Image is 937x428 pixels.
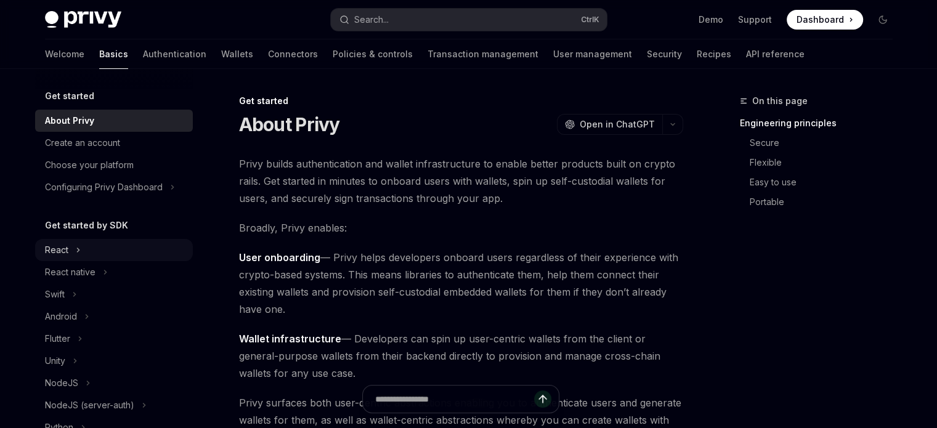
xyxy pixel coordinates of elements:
button: Open in ChatGPT [557,114,662,135]
span: On this page [752,94,808,108]
img: dark logo [45,11,121,28]
span: Broadly, Privy enables: [239,219,683,236]
div: React [45,243,68,257]
a: Policies & controls [333,39,413,69]
div: Unity [45,353,65,368]
strong: User onboarding [239,251,320,264]
span: Privy builds authentication and wallet infrastructure to enable better products built on crypto r... [239,155,683,207]
span: Dashboard [797,14,844,26]
a: About Privy [35,110,193,132]
div: NodeJS [45,376,78,390]
div: NodeJS (server-auth) [45,398,134,413]
a: Connectors [268,39,318,69]
a: API reference [746,39,805,69]
h5: Get started [45,89,94,103]
div: Android [45,309,77,324]
a: Recipes [697,39,731,69]
a: User management [553,39,632,69]
div: About Privy [45,113,94,128]
h5: Get started by SDK [45,218,128,233]
a: Flexible [750,153,903,172]
div: Create an account [45,135,120,150]
a: Choose your platform [35,154,193,176]
a: Create an account [35,132,193,154]
strong: Wallet infrastructure [239,333,341,345]
a: Portable [750,192,903,212]
div: Get started [239,95,683,107]
a: Secure [750,133,903,153]
a: Transaction management [428,39,538,69]
span: Open in ChatGPT [580,118,655,131]
a: Dashboard [787,10,863,30]
div: Swift [45,287,65,302]
a: Security [647,39,682,69]
h1: About Privy [239,113,340,135]
a: Engineering principles [740,113,903,133]
div: Choose your platform [45,158,134,172]
a: Welcome [45,39,84,69]
button: Search...CtrlK [331,9,607,31]
span: — Privy helps developers onboard users regardless of their experience with crypto-based systems. ... [239,249,683,318]
span: — Developers can spin up user-centric wallets from the client or general-purpose wallets from the... [239,330,683,382]
div: Configuring Privy Dashboard [45,180,163,195]
a: Demo [699,14,723,26]
a: Easy to use [750,172,903,192]
button: Toggle dark mode [873,10,893,30]
span: Ctrl K [581,15,599,25]
a: Authentication [143,39,206,69]
a: Wallets [221,39,253,69]
a: Support [738,14,772,26]
div: Search... [354,12,389,27]
button: Send message [534,390,551,408]
div: Flutter [45,331,70,346]
div: React native [45,265,95,280]
a: Basics [99,39,128,69]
